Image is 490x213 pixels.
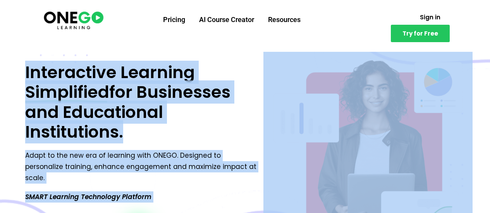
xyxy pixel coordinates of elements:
[156,10,192,30] a: Pricing
[12,12,19,19] img: logo_orange.svg
[21,45,27,51] img: tab_domain_overview_orange.svg
[402,31,438,36] span: Try for Free
[86,46,131,51] div: Keywords by Traffic
[29,46,69,51] div: Domain Overview
[22,12,38,19] div: v 4.0.25
[25,80,230,143] span: for Businesses and Educational Institutions.
[25,150,260,184] p: Adapt to the new era of learning with ONEGO. Designed to personalize training, enhance engagement...
[20,20,55,26] div: Domain: [URL]
[192,10,261,30] a: AI Course Creator
[25,82,109,102] span: Simplified
[261,10,308,30] a: Resources
[420,14,440,20] span: Sign in
[12,20,19,26] img: website_grey.svg
[77,45,83,51] img: tab_keywords_by_traffic_grey.svg
[25,191,260,203] p: SMART Learning Technology Platform
[391,25,450,42] a: Try for Free
[25,61,195,84] span: Interactive Learning
[411,10,450,25] a: Sign in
